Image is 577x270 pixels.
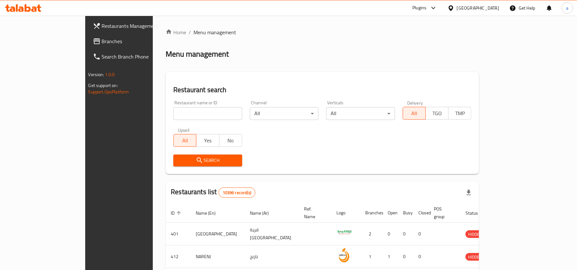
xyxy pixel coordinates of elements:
[245,245,299,268] td: نارنج
[173,155,242,166] button: Search
[425,107,449,120] button: TGO
[466,231,485,238] span: HIDDEN
[383,203,398,223] th: Open
[102,53,177,60] span: Search Branch Phone
[413,223,429,245] td: 0
[466,253,485,261] span: HIDDEN
[250,209,277,217] span: Name (Ar)
[398,245,413,268] td: 0
[383,245,398,268] td: 1
[219,134,242,147] button: No
[218,187,255,198] div: Total records count
[171,209,183,217] span: ID
[331,203,360,223] th: Logo
[428,109,446,118] span: TGO
[173,107,242,120] input: Search for restaurant name or ID..
[166,28,479,36] nav: breadcrumb
[196,209,224,217] span: Name (En)
[196,134,219,147] button: Yes
[88,18,182,34] a: Restaurants Management
[398,223,413,245] td: 0
[461,185,476,200] div: Export file
[451,109,469,118] span: TMP
[178,156,237,164] span: Search
[360,245,383,268] td: 1
[222,136,240,145] span: No
[457,4,499,12] div: [GEOGRAPHIC_DATA]
[88,88,129,96] a: Support.OpsPlatform
[194,28,236,36] span: Menu management
[434,205,453,220] span: POS group
[88,70,104,79] span: Version:
[360,203,383,223] th: Branches
[102,37,177,45] span: Branches
[88,81,118,90] span: Get support on:
[166,49,229,59] h2: Menu management
[336,225,352,241] img: Spicy Village
[466,253,485,261] div: HIDDEN
[191,223,245,245] td: [GEOGRAPHIC_DATA]
[304,205,324,220] span: Ref. Name
[406,109,423,118] span: All
[448,107,471,120] button: TMP
[199,136,217,145] span: Yes
[173,85,471,95] h2: Restaurant search
[412,4,426,12] div: Plugins
[326,107,395,120] div: All
[398,203,413,223] th: Busy
[102,22,177,30] span: Restaurants Management
[189,28,191,36] li: /
[566,4,568,12] span: a
[88,49,182,64] a: Search Branch Phone
[413,245,429,268] td: 0
[245,223,299,245] td: قرية [GEOGRAPHIC_DATA]
[105,70,115,79] span: 1.0.0
[219,190,255,196] span: 10396 record(s)
[171,187,255,198] h2: Restaurants list
[191,245,245,268] td: NARENJ
[413,203,429,223] th: Closed
[407,100,423,105] label: Delivery
[176,136,194,145] span: All
[383,223,398,245] td: 0
[178,128,190,132] label: Upsell
[360,223,383,245] td: 2
[250,107,319,120] div: All
[336,247,352,263] img: NARENJ
[173,134,196,147] button: All
[466,209,486,217] span: Status
[88,34,182,49] a: Branches
[403,107,426,120] button: All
